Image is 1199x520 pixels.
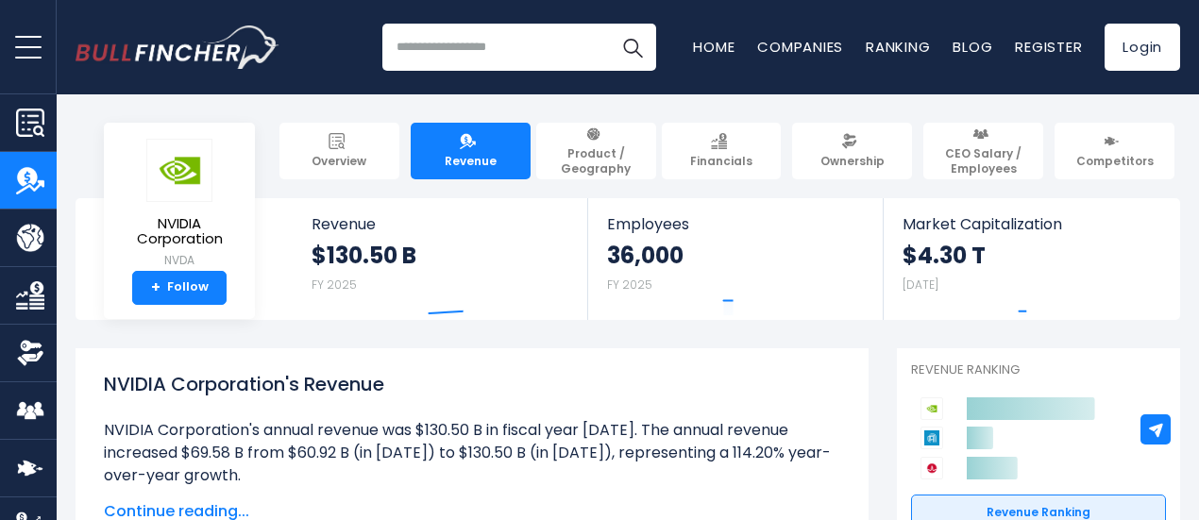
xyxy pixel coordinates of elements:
[662,123,782,179] a: Financials
[445,154,497,169] span: Revenue
[607,215,863,233] span: Employees
[312,154,366,169] span: Overview
[545,146,648,176] span: Product / Geography
[1055,123,1174,179] a: Competitors
[1015,37,1082,57] a: Register
[920,397,943,420] img: NVIDIA Corporation competitors logo
[411,123,531,179] a: Revenue
[293,198,588,320] a: Revenue $130.50 B FY 2025
[607,277,652,293] small: FY 2025
[690,154,752,169] span: Financials
[1105,24,1180,71] a: Login
[911,362,1166,378] p: Revenue Ranking
[693,37,735,57] a: Home
[903,215,1159,233] span: Market Capitalization
[312,277,357,293] small: FY 2025
[118,138,241,271] a: NVIDIA Corporation NVDA
[923,123,1043,179] a: CEO Salary / Employees
[119,252,240,269] small: NVDA
[119,216,240,247] span: NVIDIA Corporation
[820,154,885,169] span: Ownership
[536,123,656,179] a: Product / Geography
[104,419,840,487] li: NVIDIA Corporation's annual revenue was $130.50 B in fiscal year [DATE]. The annual revenue incre...
[932,146,1035,176] span: CEO Salary / Employees
[903,241,986,270] strong: $4.30 T
[312,241,416,270] strong: $130.50 B
[151,279,160,296] strong: +
[279,123,399,179] a: Overview
[757,37,843,57] a: Companies
[609,24,656,71] button: Search
[903,277,938,293] small: [DATE]
[607,241,684,270] strong: 36,000
[1076,154,1154,169] span: Competitors
[132,271,227,305] a: +Follow
[312,215,569,233] span: Revenue
[884,198,1178,320] a: Market Capitalization $4.30 T [DATE]
[920,457,943,479] img: Broadcom competitors logo
[588,198,882,320] a: Employees 36,000 FY 2025
[866,37,930,57] a: Ranking
[16,339,44,367] img: Ownership
[76,25,279,69] img: Bullfincher logo
[76,25,279,69] a: Go to homepage
[104,370,840,398] h1: NVIDIA Corporation's Revenue
[792,123,912,179] a: Ownership
[920,427,943,449] img: Applied Materials competitors logo
[953,37,992,57] a: Blog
